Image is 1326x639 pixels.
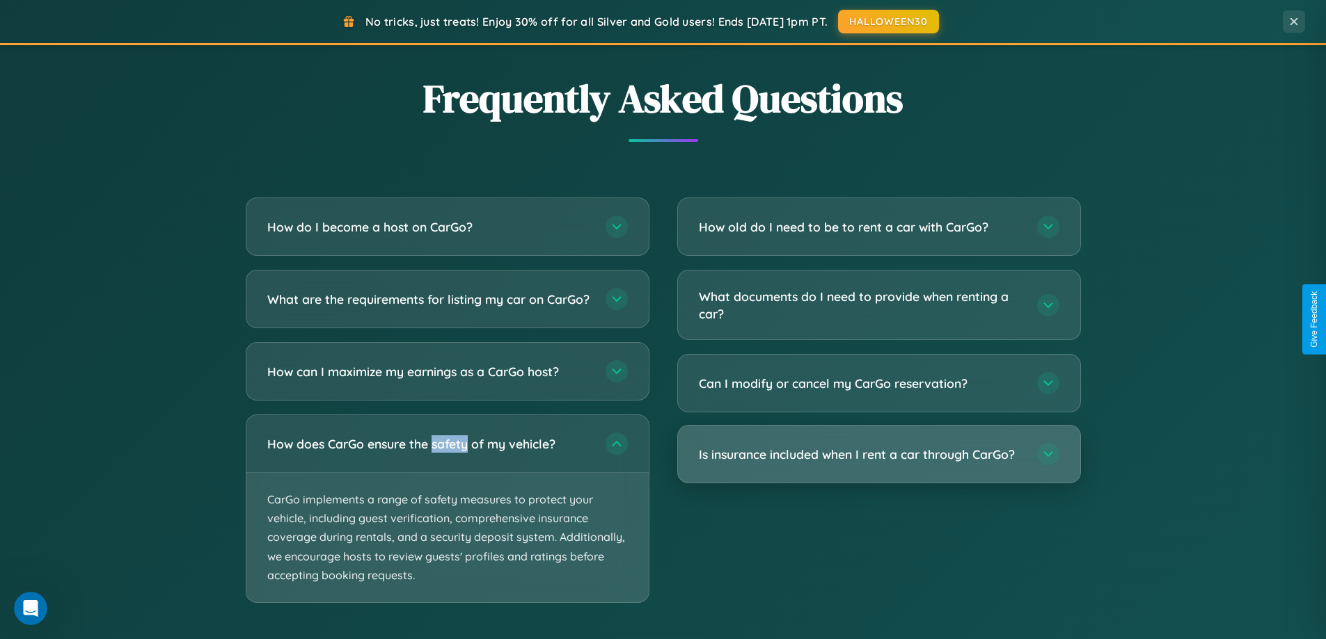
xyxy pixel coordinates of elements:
iframe: Intercom live chat [14,592,47,625]
h3: Can I modify or cancel my CarGo reservation? [699,375,1023,392]
h3: What documents do I need to provide when renting a car? [699,288,1023,322]
h3: How can I maximize my earnings as a CarGo host? [267,363,592,380]
span: No tricks, just treats! Enjoy 30% off for all Silver and Gold users! Ends [DATE] 1pm PT. [365,15,828,29]
div: Give Feedback [1309,291,1319,348]
h3: How old do I need to be to rent a car with CarGo? [699,218,1023,236]
h3: What are the requirements for listing my car on CarGo? [267,291,592,308]
h3: Is insurance included when I rent a car through CarGo? [699,446,1023,463]
button: HALLOWEEN30 [838,10,939,33]
h3: How do I become a host on CarGo? [267,218,592,236]
p: CarGo implements a range of safety measures to protect your vehicle, including guest verification... [246,473,649,602]
h3: How does CarGo ensure the safety of my vehicle? [267,435,592,453]
h2: Frequently Asked Questions [246,72,1081,125]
